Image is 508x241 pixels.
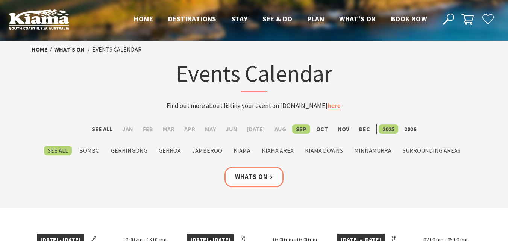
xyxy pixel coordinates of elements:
a: Home [32,45,48,53]
a: Whats On [224,167,284,187]
nav: Main Menu [126,13,434,26]
label: 2025 [379,124,398,134]
span: Book now [391,14,427,23]
label: Minnamurra [350,146,395,155]
label: 2026 [400,124,420,134]
img: Kiama Logo [9,9,69,30]
label: [DATE] [243,124,268,134]
label: Sep [292,124,310,134]
label: Kiama Downs [301,146,347,155]
label: See All [44,146,72,155]
label: Gerringong [107,146,151,155]
span: See & Do [262,14,292,23]
label: Gerroa [155,146,185,155]
h1: Events Calendar [107,58,402,92]
label: Aug [271,124,290,134]
label: Jamberoo [188,146,226,155]
li: Events Calendar [92,45,142,55]
a: What’s On [54,45,85,53]
label: See All [88,124,116,134]
label: Kiama [230,146,254,155]
p: Find out more about listing your event on [DOMAIN_NAME] . [107,101,402,111]
span: Stay [231,14,248,23]
label: Kiama Area [258,146,297,155]
label: Surrounding Areas [399,146,464,155]
label: Mar [159,124,178,134]
label: May [201,124,220,134]
label: Bombo [76,146,103,155]
span: What’s On [339,14,376,23]
span: Plan [308,14,325,23]
label: Jan [118,124,137,134]
label: Nov [334,124,353,134]
span: Destinations [168,14,216,23]
span: Home [134,14,153,23]
label: Dec [355,124,374,134]
a: here [328,102,341,110]
label: Jun [222,124,241,134]
label: Oct [312,124,332,134]
label: Feb [139,124,157,134]
label: Apr [180,124,199,134]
